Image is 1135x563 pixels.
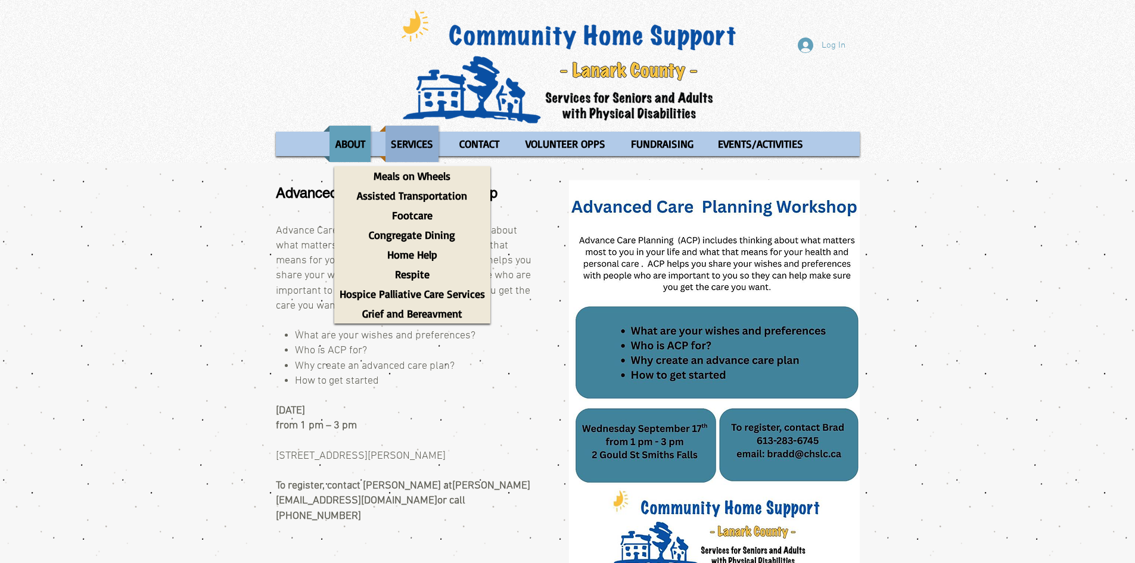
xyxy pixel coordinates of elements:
[295,375,379,387] span: How to get started ​
[334,225,490,245] a: Congregate Dining
[295,360,455,372] span: Why create an advanced care plan?
[276,480,530,522] span: To register, contact [PERSON_NAME] at or call [PHONE_NUMBER]
[276,185,497,201] span: Advanced Care Planning Workshop
[276,450,446,462] span: [STREET_ADDRESS][PERSON_NAME]
[330,126,371,162] p: ABOUT
[334,166,490,186] a: Meals on Wheels
[382,245,443,265] p: Home Help
[334,284,490,304] a: Hospice Palliative Care Services
[520,126,611,162] p: VOLUNTEER OPPS
[334,206,490,225] a: Footcare
[276,225,531,312] span: Advance Care Planning (ACP) includes thinking about what matters most to you in your life and wha...
[295,329,475,342] span: What are your wishes and preferences?
[334,245,490,265] a: Home Help
[387,206,438,225] p: Footcare
[713,126,809,162] p: EVENTS/ACTIVITIES
[385,126,439,162] p: SERVICES
[324,126,377,162] a: ABOUT
[620,126,704,162] a: FUNDRAISING
[514,126,617,162] a: VOLUNTEER OPPS
[390,265,435,284] p: Respite
[352,186,472,206] p: Assisted Transportation
[276,126,860,162] nav: Site
[707,126,814,162] a: EVENTS/ACTIVITIES
[334,304,490,324] a: Grief and Bereavment
[357,304,468,324] p: Grief and Bereavment
[380,126,444,162] a: SERVICES
[334,186,490,206] a: Assisted Transportation
[368,166,456,186] p: Meals on Wheels
[334,265,490,284] a: Respite
[626,126,699,162] p: FUNDRAISING
[817,39,850,52] span: Log In
[363,225,461,245] p: Congregate Dining
[276,405,357,432] span: [DATE] from 1 pm – 3 pm
[454,126,505,162] p: CONTACT
[447,126,511,162] a: CONTACT
[789,34,854,57] button: Log In
[295,344,367,357] span: Who is ACP for?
